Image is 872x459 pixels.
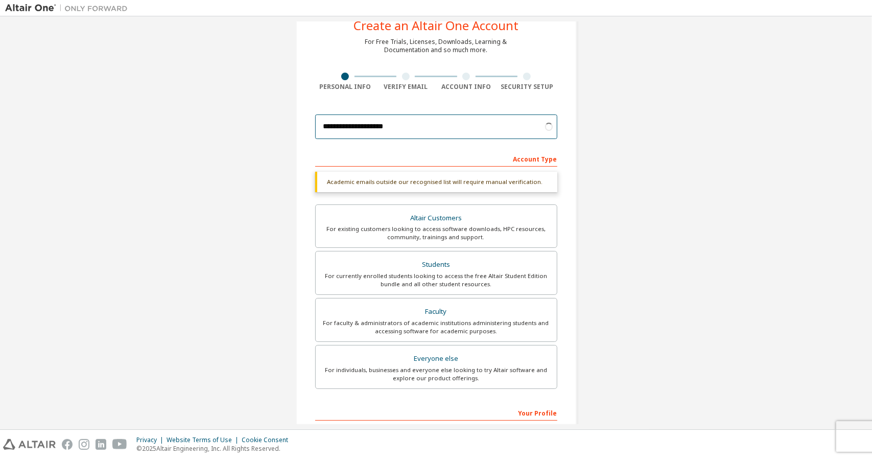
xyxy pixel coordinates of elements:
[322,366,551,382] div: For individuals, businesses and everyone else looking to try Altair software and explore our prod...
[322,352,551,366] div: Everyone else
[322,319,551,335] div: For faculty & administrators of academic institutions administering students and accessing softwa...
[315,83,376,91] div: Personal Info
[436,83,497,91] div: Account Info
[112,439,127,450] img: youtube.svg
[365,38,507,54] div: For Free Trials, Licenses, Downloads, Learning & Documentation and so much more.
[315,172,557,192] div: Academic emails outside our recognised list will require manual verification.
[242,436,294,444] div: Cookie Consent
[315,150,557,167] div: Account Type
[322,211,551,225] div: Altair Customers
[315,404,557,421] div: Your Profile
[322,305,551,319] div: Faculty
[497,83,557,91] div: Security Setup
[79,439,89,450] img: instagram.svg
[136,444,294,453] p: © 2025 Altair Engineering, Inc. All Rights Reserved.
[136,436,167,444] div: Privacy
[62,439,73,450] img: facebook.svg
[5,3,133,13] img: Altair One
[353,19,519,32] div: Create an Altair One Account
[96,439,106,450] img: linkedin.svg
[322,272,551,288] div: For currently enrolled students looking to access the free Altair Student Edition bundle and all ...
[322,225,551,241] div: For existing customers looking to access software downloads, HPC resources, community, trainings ...
[3,439,56,450] img: altair_logo.svg
[375,83,436,91] div: Verify Email
[322,258,551,272] div: Students
[167,436,242,444] div: Website Terms of Use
